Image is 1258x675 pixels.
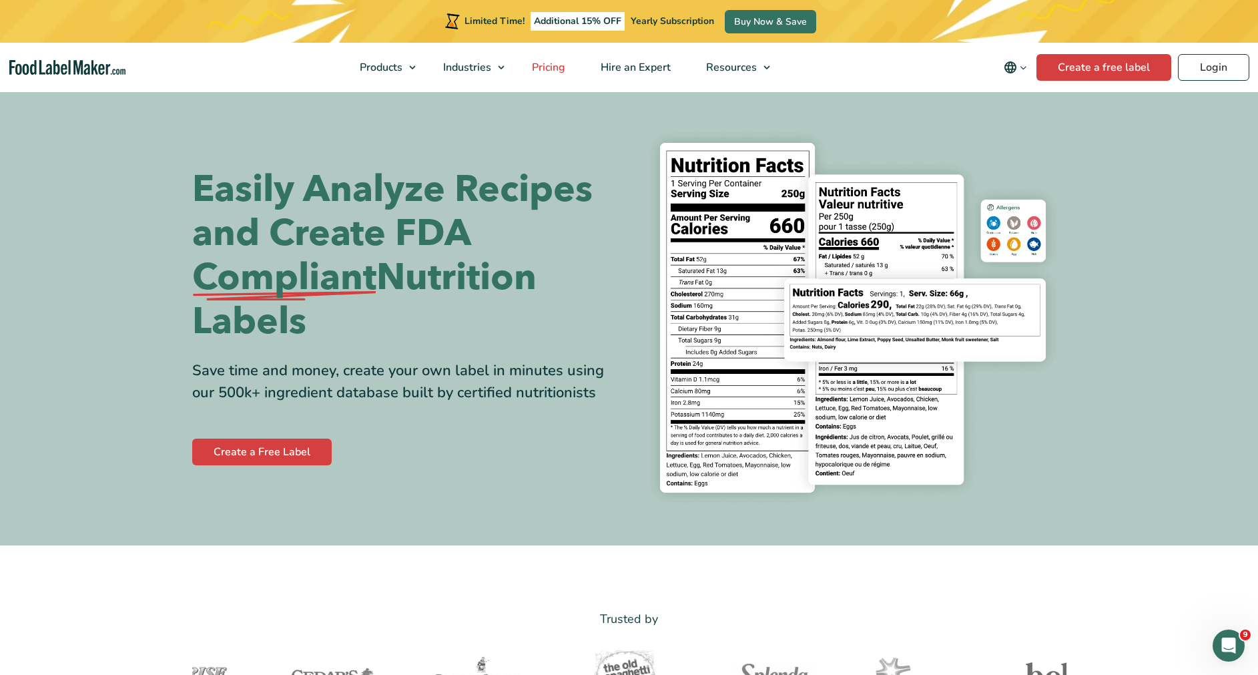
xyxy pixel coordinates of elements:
[1178,54,1249,81] a: Login
[1036,54,1171,81] a: Create a free label
[583,43,685,92] a: Hire an Expert
[1240,630,1251,640] span: 9
[192,256,376,300] span: Compliant
[725,10,816,33] a: Buy Now & Save
[531,12,625,31] span: Additional 15% OFF
[515,43,580,92] a: Pricing
[192,439,332,465] a: Create a Free Label
[994,54,1036,81] button: Change language
[356,60,404,75] span: Products
[528,60,567,75] span: Pricing
[192,360,619,404] div: Save time and money, create your own label in minutes using our 500k+ ingredient database built b...
[597,60,672,75] span: Hire an Expert
[439,60,493,75] span: Industries
[689,43,777,92] a: Resources
[631,15,714,27] span: Yearly Subscription
[9,60,125,75] a: Food Label Maker homepage
[1213,630,1245,662] iframe: Intercom live chat
[702,60,758,75] span: Resources
[464,15,525,27] span: Limited Time!
[192,610,1066,629] p: Trusted by
[426,43,511,92] a: Industries
[342,43,422,92] a: Products
[192,168,619,344] h1: Easily Analyze Recipes and Create FDA Nutrition Labels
